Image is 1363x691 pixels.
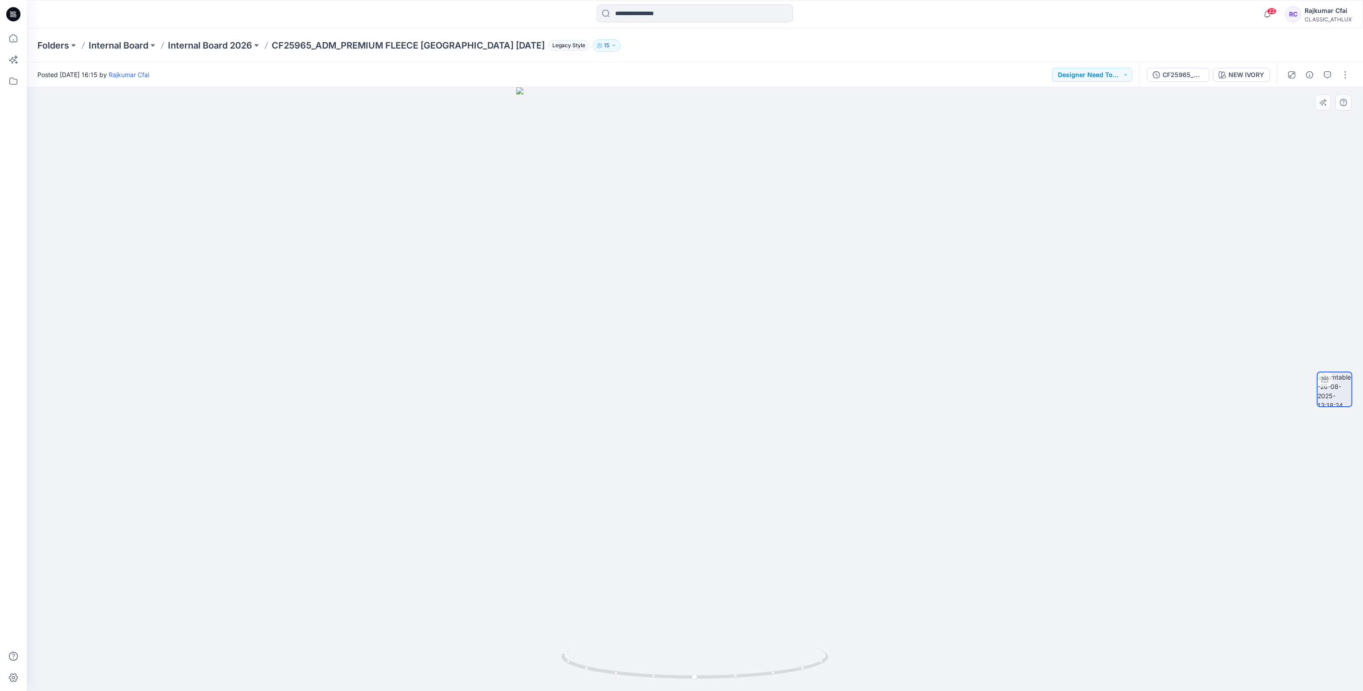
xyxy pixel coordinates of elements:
[168,39,252,52] a: Internal Board 2026
[545,39,589,52] button: Legacy Style
[1305,5,1352,16] div: Rajkumar Cfai
[272,39,545,52] p: CF25965_ADM_PREMIUM FLEECE [GEOGRAPHIC_DATA] [DATE]
[1285,6,1301,22] div: RC
[1163,70,1204,80] div: CF25965_ADM_PREMIUM FLEECE [GEOGRAPHIC_DATA] [DATE]
[548,40,589,51] span: Legacy Style
[1228,70,1264,80] div: NEW IVORY
[109,71,149,78] a: Rajkumar Cfai
[1302,68,1317,82] button: Details
[37,70,149,79] span: Posted [DATE] 16:15 by
[593,39,620,52] button: 15
[1318,372,1351,406] img: turntable-26-08-2025-13:18:24
[89,39,148,52] a: Internal Board
[1147,68,1209,82] button: CF25965_ADM_PREMIUM FLEECE [GEOGRAPHIC_DATA] [DATE]
[1267,8,1277,15] span: 22
[1305,16,1352,23] div: CLASSIC_ATHLUX
[604,41,609,50] p: 15
[1213,68,1270,82] button: NEW IVORY
[37,39,69,52] a: Folders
